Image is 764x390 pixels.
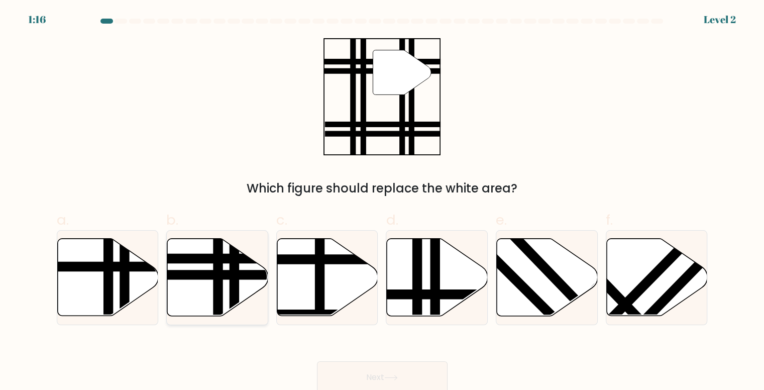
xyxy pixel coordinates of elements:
div: 1:16 [28,12,46,27]
span: d. [386,210,398,230]
span: c. [276,210,287,230]
span: e. [496,210,507,230]
span: f. [606,210,613,230]
div: Level 2 [704,12,736,27]
span: a. [57,210,69,230]
span: b. [166,210,178,230]
g: " [373,50,431,95]
div: Which figure should replace the white area? [63,179,702,198]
